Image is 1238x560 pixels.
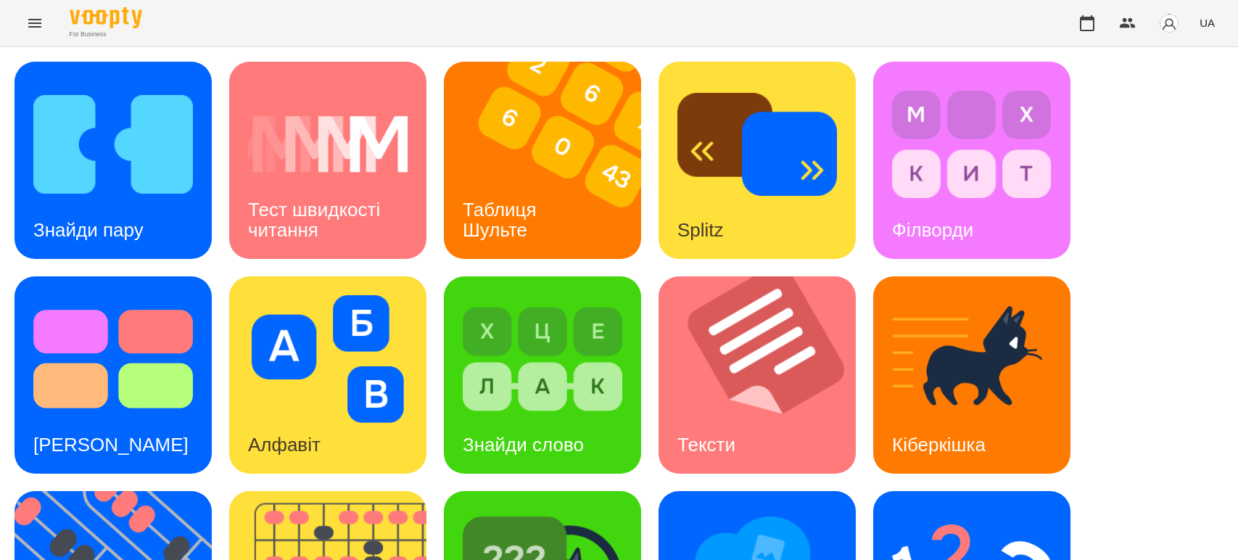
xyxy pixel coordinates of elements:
[677,434,735,456] h3: Тексти
[873,276,1070,474] a: КіберкішкаКіберкішка
[15,276,212,474] a: Тест Струпа[PERSON_NAME]
[1200,15,1215,30] span: UA
[444,62,641,259] a: Таблиця ШультеТаблиця Шульте
[229,62,426,259] a: Тест швидкості читанняТест швидкості читання
[463,434,584,456] h3: Знайди слово
[892,81,1052,208] img: Філворди
[229,276,426,474] a: АлфавітАлфавіт
[444,276,641,474] a: Знайди словоЗнайди слово
[463,295,622,423] img: Знайди слово
[17,6,52,41] button: Menu
[248,81,408,208] img: Тест швидкості читання
[659,276,874,474] img: Тексти
[248,199,385,240] h3: Тест швидкості читання
[33,219,144,241] h3: Знайди пару
[463,199,542,240] h3: Таблиця Шульте
[33,295,193,423] img: Тест Струпа
[248,434,321,456] h3: Алфавіт
[33,434,189,456] h3: [PERSON_NAME]
[15,62,212,259] a: Знайди паруЗнайди пару
[892,295,1052,423] img: Кіберкішка
[677,81,837,208] img: Splitz
[659,276,856,474] a: ТекстиТексти
[892,219,973,241] h3: Філворди
[70,7,142,28] img: Voopty Logo
[248,295,408,423] img: Алфавіт
[892,434,986,456] h3: Кіберкішка
[677,219,724,241] h3: Splitz
[70,30,142,39] span: For Business
[33,81,193,208] img: Знайди пару
[444,62,659,259] img: Таблиця Шульте
[1194,9,1221,36] button: UA
[1159,13,1179,33] img: avatar_s.png
[873,62,1070,259] a: ФілвордиФілворди
[659,62,856,259] a: SplitzSplitz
